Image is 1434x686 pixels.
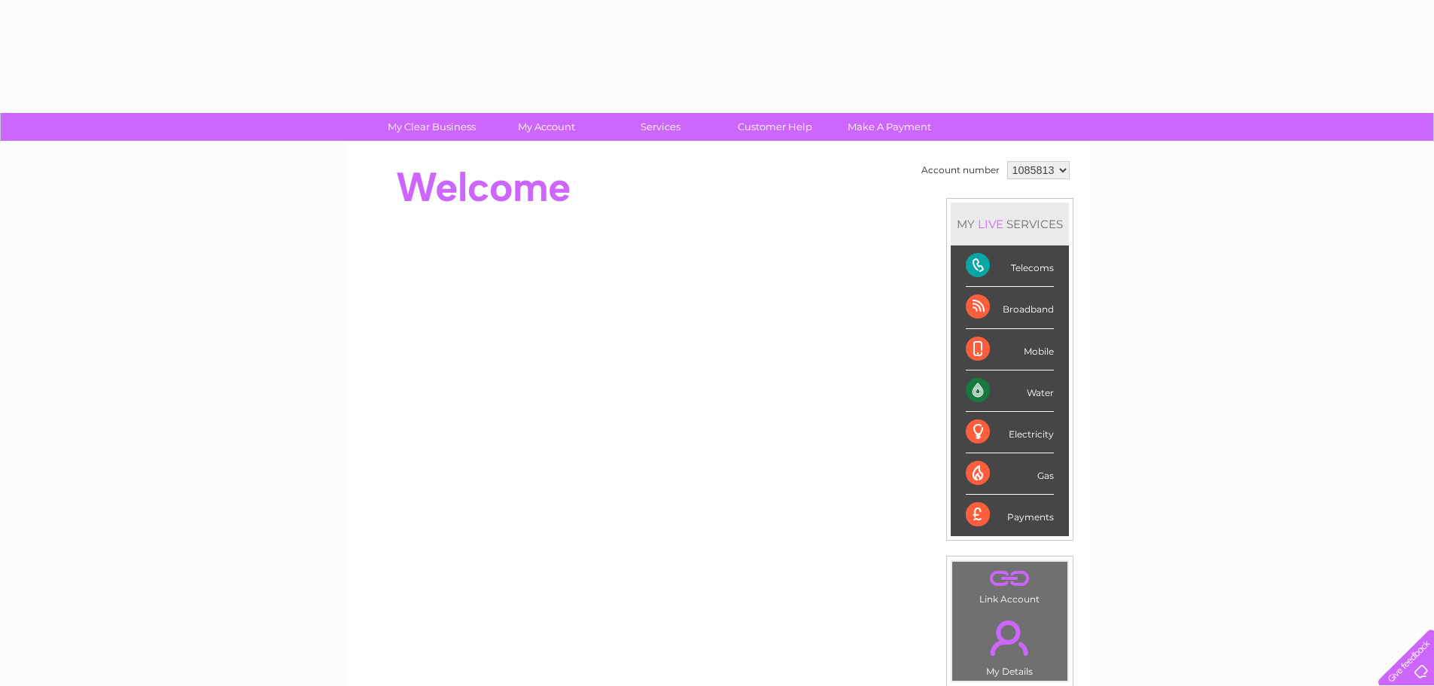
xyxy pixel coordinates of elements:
[975,217,1006,231] div: LIVE
[966,287,1054,328] div: Broadband
[598,113,723,141] a: Services
[966,245,1054,287] div: Telecoms
[956,611,1064,664] a: .
[966,329,1054,370] div: Mobile
[966,453,1054,495] div: Gas
[956,566,1064,592] a: .
[713,113,837,141] a: Customer Help
[484,113,608,141] a: My Account
[918,157,1003,183] td: Account number
[966,370,1054,412] div: Water
[370,113,494,141] a: My Clear Business
[951,203,1069,245] div: MY SERVICES
[966,495,1054,535] div: Payments
[951,608,1068,681] td: My Details
[951,561,1068,608] td: Link Account
[966,412,1054,453] div: Electricity
[827,113,951,141] a: Make A Payment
